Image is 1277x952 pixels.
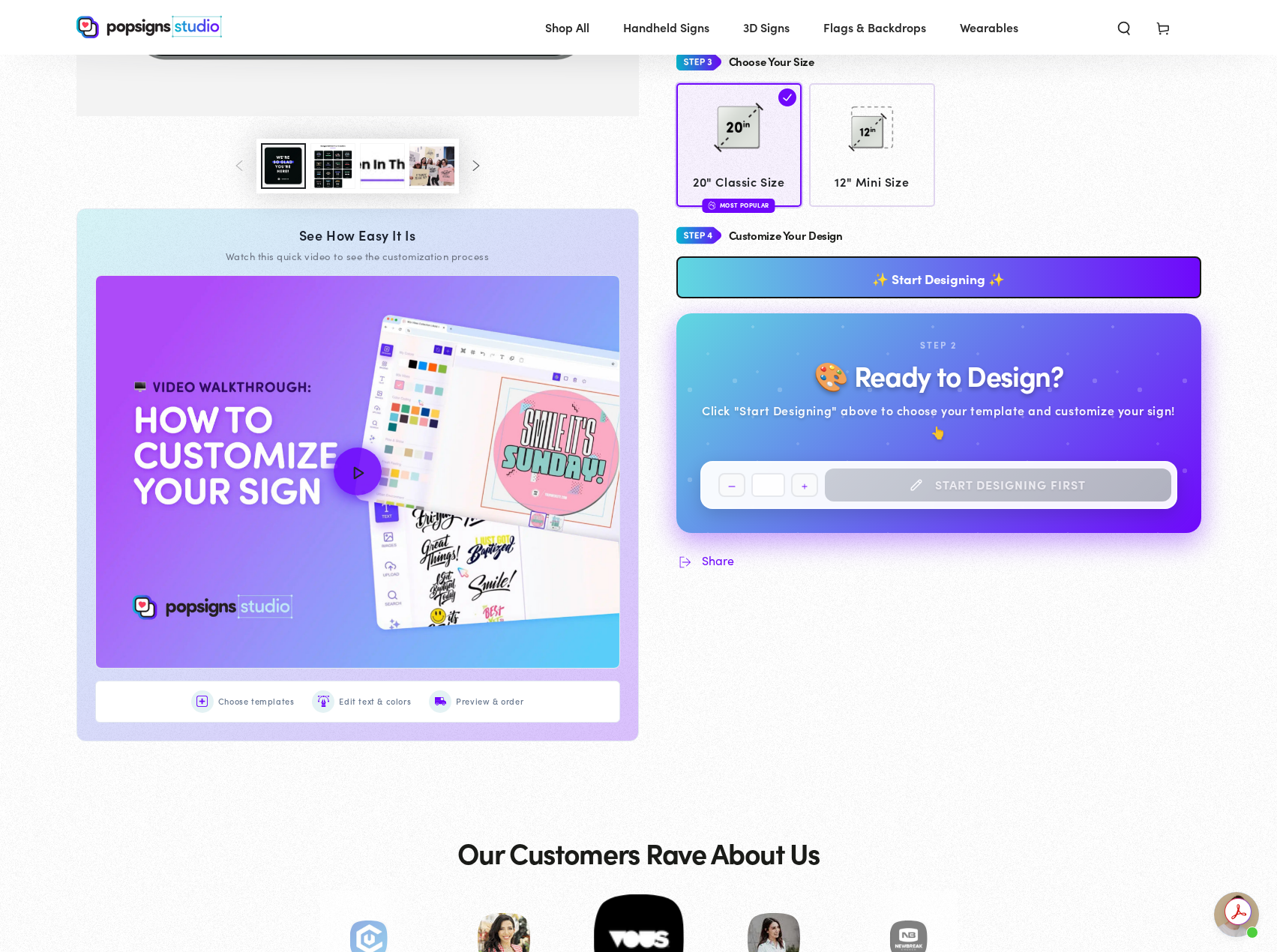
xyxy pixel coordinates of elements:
a: Wearables [949,7,1030,47]
img: fire.svg [709,200,716,211]
img: Preview & order [435,696,446,707]
div: See How Easy It Is [95,227,620,244]
button: Share [676,552,734,570]
button: Load image 3 in gallery view [310,143,355,189]
a: ✨ Start Designing ✨ [676,256,1201,298]
span: 12" Mini Size [817,171,928,193]
button: Slide left [223,150,256,183]
img: 20 [701,90,776,165]
span: Preview & order [456,694,523,709]
button: Load image 4 in gallery view [360,143,405,189]
div: Most Popular [703,199,775,213]
h4: Choose Your Size [729,55,814,68]
div: Click "Start Designing" above to choose your template and customize your sign! 👆 [700,400,1177,443]
a: Flags & Backdrops [812,7,937,47]
span: Wearables [960,16,1018,38]
h2: 🎨 Ready to Design? [814,360,1063,391]
span: Choose templates [218,694,295,709]
button: Load image 5 in gallery view [409,143,454,189]
a: 12 12" Mini Size [809,83,935,207]
button: Load image 1 in gallery view [261,143,306,189]
button: Slide right [459,150,492,183]
div: Step 2 [920,337,957,354]
span: Shop All [545,16,589,38]
a: 20 20" Classic Size Most Popular [676,83,802,207]
button: How to Customize Your Design [96,276,619,668]
a: Shop All [534,7,601,47]
span: Share [702,553,734,567]
img: Edit text & colors [318,696,329,707]
img: Step 4 [676,222,721,250]
a: Open chat [1214,892,1259,937]
span: 20" Classic Size [683,171,795,193]
img: Step 3 [676,48,721,76]
h2: Our Customers Rave About Us [457,837,820,868]
span: Edit text & colors [339,694,411,709]
span: Handheld Signs [623,16,709,38]
summary: Search our site [1105,10,1144,43]
img: Popsigns Studio [76,16,222,38]
div: Watch this quick video to see the customization process [95,250,620,263]
span: Flags & Backdrops [823,16,926,38]
h4: Customize Your Design [729,229,843,242]
a: 3D Signs [732,7,801,47]
a: Handheld Signs [612,7,721,47]
img: 12 [835,90,910,165]
img: Choose templates [196,696,208,707]
span: 3D Signs [743,16,790,38]
img: check.svg [778,88,796,106]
